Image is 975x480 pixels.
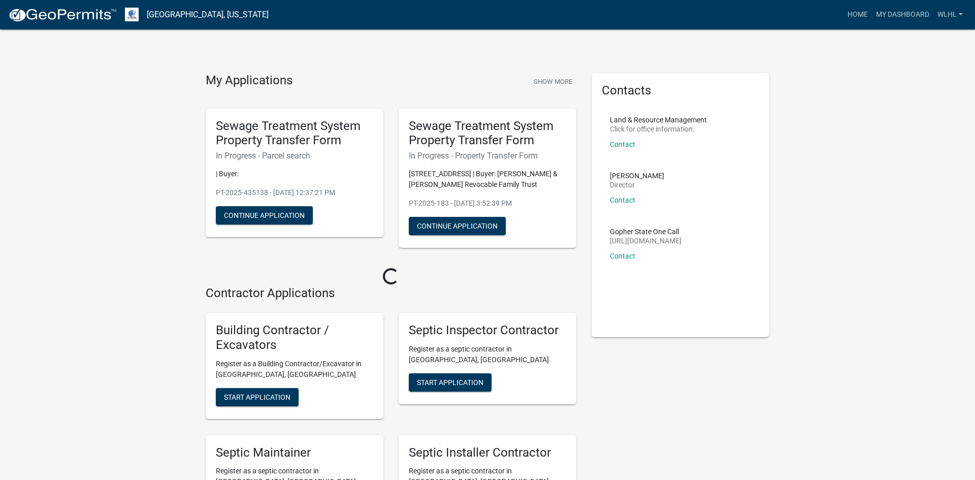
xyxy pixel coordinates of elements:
[206,286,576,301] h4: Contractor Applications
[409,344,566,365] p: Register as a septic contractor in [GEOGRAPHIC_DATA], [GEOGRAPHIC_DATA]
[409,445,566,460] h5: Septic Installer Contractor
[409,217,506,235] button: Continue Application
[147,6,269,23] a: [GEOGRAPHIC_DATA], [US_STATE]
[409,323,566,338] h5: Septic Inspector Contractor
[610,116,707,123] p: Land & Resource Management
[933,5,967,24] a: wlhl
[216,388,299,406] button: Start Application
[610,237,681,244] p: [URL][DOMAIN_NAME]
[224,393,290,401] span: Start Application
[610,181,664,188] p: Director
[409,169,566,190] p: [STREET_ADDRESS] | Buyer: [PERSON_NAME] & [PERSON_NAME] Revocable Family Trust
[610,228,681,235] p: Gopher State One Call
[409,373,492,392] button: Start Application
[206,73,292,88] h4: My Applications
[530,73,576,90] button: Show More
[610,196,635,204] a: Contact
[216,359,373,380] p: Register as a Building Contractor/Excavator in [GEOGRAPHIC_DATA], [GEOGRAPHIC_DATA]
[409,119,566,148] h5: Sewage Treatment System Property Transfer Form
[610,125,707,133] p: Click for office information:
[216,445,373,460] h5: Septic Maintainer
[216,206,313,225] button: Continue Application
[872,5,933,24] a: My Dashboard
[610,252,635,260] a: Contact
[216,187,373,198] p: PT-2025-435138 - [DATE] 12:37:21 PM
[610,140,635,148] a: Contact
[602,83,759,98] h5: Contacts
[409,151,566,161] h6: In Progress - Property Transfer Form
[216,119,373,148] h5: Sewage Treatment System Property Transfer Form
[125,8,139,21] img: Otter Tail County, Minnesota
[409,198,566,209] p: PT-2025-183 - [DATE] 3:52:39 PM
[843,5,872,24] a: Home
[216,151,373,161] h6: In Progress - Parcel search
[610,172,664,179] p: [PERSON_NAME]
[216,169,373,179] p: | Buyer:
[417,378,483,386] span: Start Application
[216,323,373,353] h5: Building Contractor / Excavators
